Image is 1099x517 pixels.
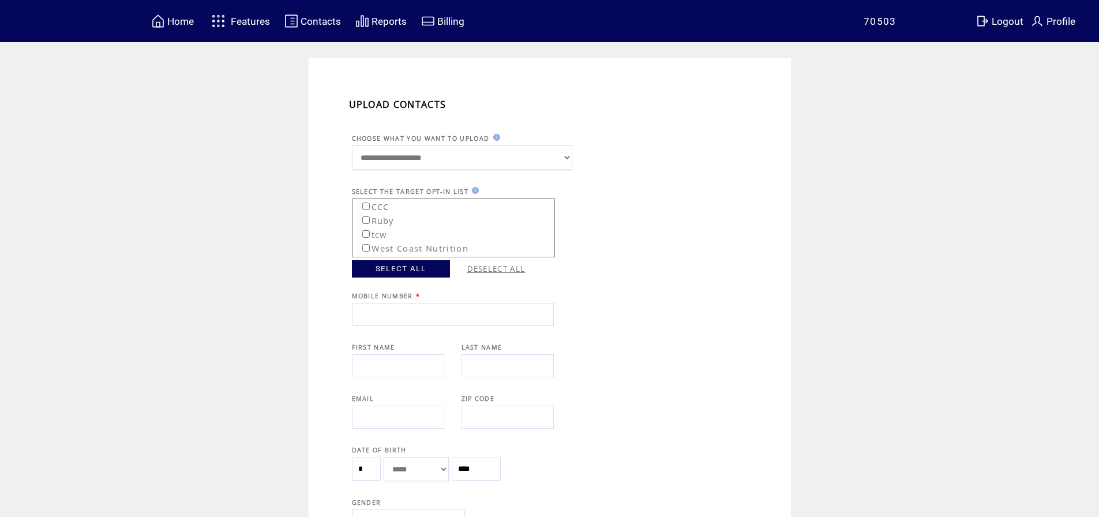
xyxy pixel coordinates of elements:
span: MOBILE NUMBER [352,292,413,300]
img: exit.svg [976,14,989,28]
input: tcw [362,230,370,238]
span: Reports [372,16,407,27]
label: CCC [354,198,389,212]
span: GENDER [352,499,381,507]
span: Home [167,16,194,27]
img: chart.svg [355,14,369,28]
a: Contacts [283,12,343,30]
span: ZIP CODE [462,395,495,403]
span: Profile [1047,16,1075,27]
a: Reports [354,12,408,30]
span: LAST NAME [462,343,502,351]
span: UPLOAD CONTACTS [349,98,447,111]
a: DESELECT ALL [467,264,526,274]
span: Logout [992,16,1023,27]
img: features.svg [208,12,228,31]
img: profile.svg [1030,14,1044,28]
img: home.svg [151,14,165,28]
img: contacts.svg [284,14,298,28]
a: SELECT ALL [352,260,450,278]
label: tcw [354,226,387,240]
input: West Coast Nutrition [362,244,370,252]
span: DATE OF BIRTH [352,446,407,454]
a: Billing [419,12,466,30]
span: Features [231,16,270,27]
a: Profile [1029,12,1077,30]
label: Ruby [354,212,394,226]
span: 70503 [864,16,897,27]
a: Logout [974,12,1029,30]
input: CCC [362,203,370,210]
span: Billing [437,16,464,27]
img: help.gif [468,187,479,194]
span: FIRST NAME [352,343,395,351]
a: Home [149,12,196,30]
span: Contacts [301,16,341,27]
img: creidtcard.svg [421,14,435,28]
span: EMAIL [352,395,374,403]
label: West Coast Nutrition [354,239,469,254]
span: SELECT THE TARGET OPT-IN LIST [352,188,469,196]
img: help.gif [490,134,500,141]
span: CHOOSE WHAT YOU WANT TO UPLOAD [352,134,490,143]
a: Features [207,10,272,32]
input: Ruby [362,216,370,224]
